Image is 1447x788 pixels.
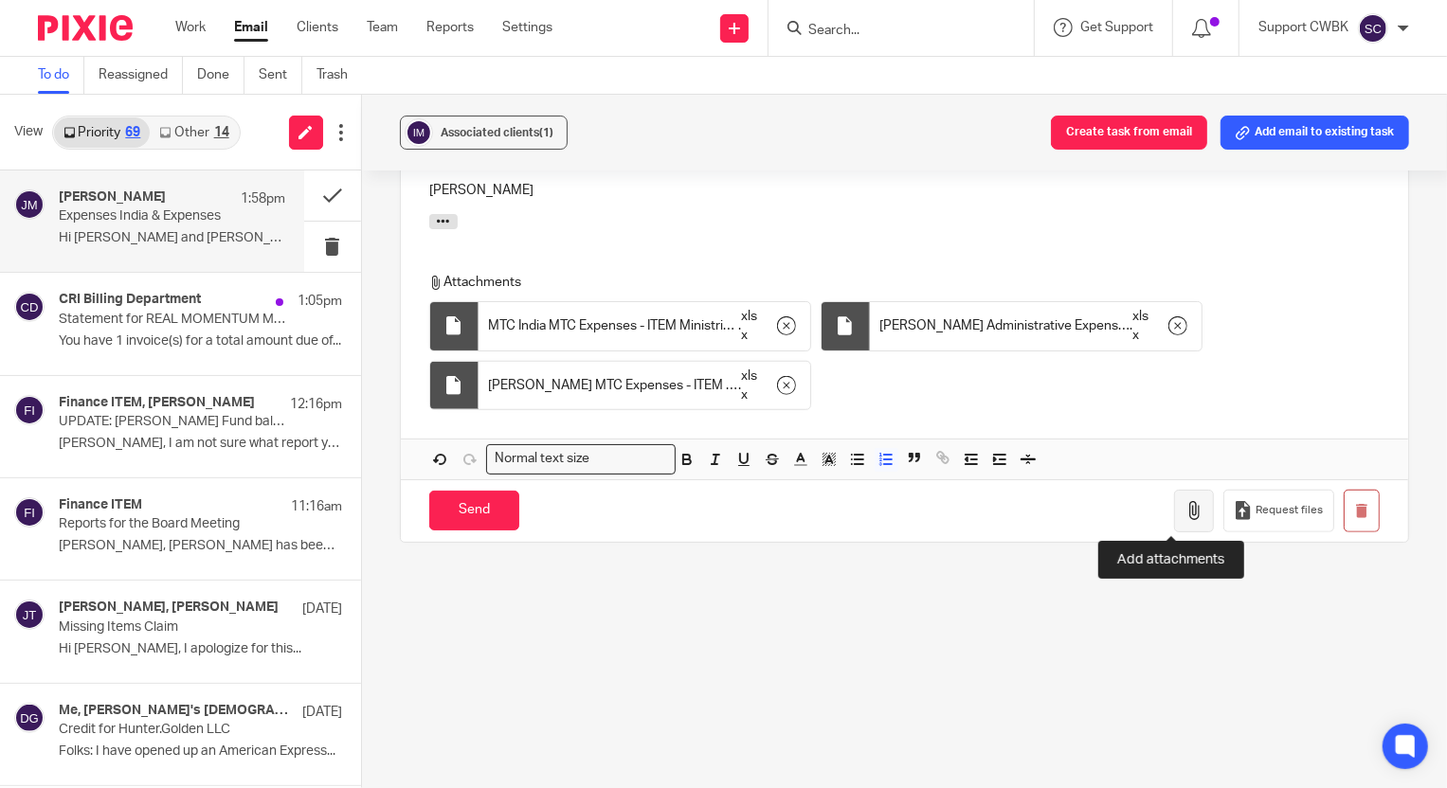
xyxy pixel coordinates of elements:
img: Pixie [38,15,133,41]
a: Trash [317,57,362,94]
a: To do [38,57,84,94]
p: 1:05pm [298,292,342,311]
p: 11:16am [291,497,342,516]
a: Clients [297,18,338,37]
p: 12:16pm [290,395,342,414]
p: Credit for Hunter.Golden LLC [59,722,285,738]
a: Other14 [150,117,238,148]
span: Get Support [1080,21,1153,34]
div: 69 [125,126,140,139]
span: View [14,122,43,142]
a: Team [367,18,398,37]
p: [PERSON_NAME] [429,181,1380,200]
a: Email [234,18,268,37]
div: . [870,302,1202,350]
img: svg%3E [14,292,45,322]
p: Reports for the Board Meeting [59,516,285,532]
p: Support CWBK [1258,18,1348,37]
span: Request files [1257,503,1324,518]
h4: [PERSON_NAME] [59,189,166,206]
h4: [PERSON_NAME], [PERSON_NAME] [59,600,279,616]
input: Send [429,491,519,531]
span: MTC India MTC Expenses - ITEM Ministries_Transaction Report [488,316,738,335]
img: svg%3E [405,118,433,147]
a: Priority69 [54,117,150,148]
a: Reports [426,18,474,37]
span: Normal text size [491,449,594,469]
span: Associated clients [441,127,553,138]
span: [PERSON_NAME] MTC Expenses - ITEM Ministries_Transaction Report [488,376,738,395]
a: Done [197,57,244,94]
p: Expenses India & Expenses [59,208,240,224]
p: 1:58pm [241,189,285,208]
span: xlsx [741,367,763,405]
p: [PERSON_NAME], I am not sure what report you... [59,436,342,452]
p: Hi [PERSON_NAME], I apologize for this... [59,641,342,657]
img: svg%3E [14,189,45,220]
img: svg%3E [14,497,45,528]
button: Add email to existing task [1221,116,1409,150]
p: Attachments [429,273,1353,292]
p: [DATE] [302,600,342,618]
div: . [479,362,810,410]
span: [PERSON_NAME] Administrative Expenses - ITEM Ministries_Transaction Report [879,316,1130,335]
p: [PERSON_NAME], [PERSON_NAME] has been cc'd on this for... [59,538,342,554]
a: Work [175,18,206,37]
img: svg%3E [14,395,45,425]
button: Create task from email [1051,116,1207,150]
span: xlsx [741,307,763,346]
p: Missing Items Claim [59,619,285,636]
span: (1) [539,127,553,138]
input: Search [806,23,977,40]
p: Statement for REAL MOMENTUM Ministries, Inc. from CRI [59,312,285,328]
a: Settings [502,18,552,37]
p: Folks: I have opened up an American Express... [59,743,342,760]
h4: Me, [PERSON_NAME]'s [DEMOGRAPHIC_DATA] [59,703,293,719]
img: svg%3E [14,703,45,733]
a: Reassigned [99,57,183,94]
a: Sent [259,57,302,94]
img: svg%3E [14,600,45,630]
p: You have 1 invoice(s) for a total amount due of... [59,333,342,349]
div: Search for option [486,444,676,474]
button: Request files [1223,490,1333,532]
p: UPDATE: [PERSON_NAME] Fund balance (estimated through [DATE]) [59,414,285,430]
h4: CRI Billing Department [59,292,201,308]
h4: Finance ITEM, [PERSON_NAME] [59,395,255,411]
div: 14 [214,126,229,139]
img: svg%3E [1358,13,1388,44]
div: . [479,302,810,350]
h4: Finance ITEM [59,497,142,513]
p: [DATE] [302,703,342,722]
span: xlsx [1132,307,1154,346]
p: Hi [PERSON_NAME] and [PERSON_NAME], I was reviewing... [59,230,285,246]
input: Search for option [596,449,664,469]
button: Associated clients(1) [400,116,568,150]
